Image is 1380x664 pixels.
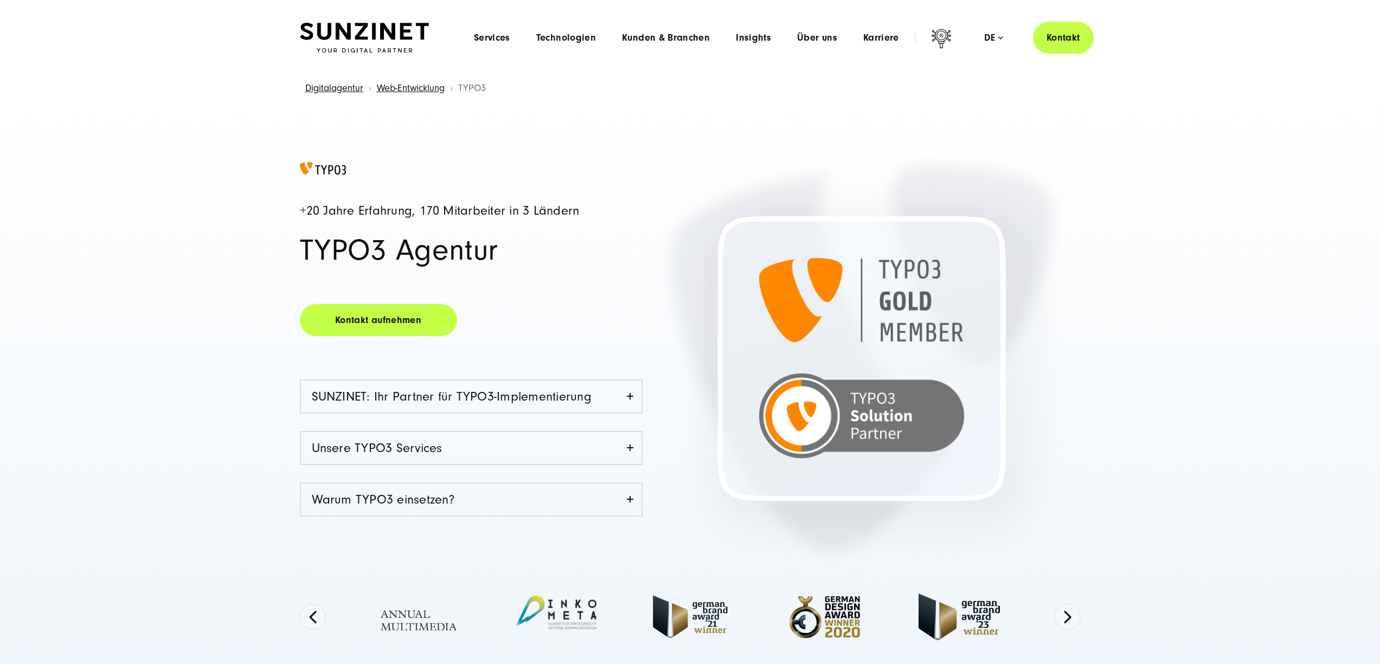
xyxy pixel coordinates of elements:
a: Über uns [797,33,837,43]
img: Full Service Digitalagentur - German Design Award Winner 2020 [771,585,878,648]
h1: TYPO3 Agentur [300,235,643,266]
a: Karriere [863,33,899,43]
img: SUNZINET Full Service Digital Agentur [300,23,429,53]
a: Insights [736,33,771,43]
span: TYPO3 [458,82,486,94]
a: Unsere TYPO3 Services [301,432,641,464]
a: SUNZINET: Ihr Partner für TYPO3-Implementierung [301,381,641,412]
img: TYPO3 Agentur Partnerlogo für Gold Member SUNZINET [655,150,1068,568]
h4: +20 Jahre Erfahrung, 170 Mitarbeiter in 3 Ländern [300,204,643,218]
img: INKO META [502,586,609,648]
a: Technologien [536,33,596,43]
a: Services [474,33,510,43]
a: Kontakt aufnehmen [300,304,457,336]
img: German Brand Award 2023 Winner - fullservice digital agentur SUNZINET [906,586,1013,648]
a: Web-Entwicklung [377,82,445,94]
a: Kunden & Branchen [622,33,710,43]
img: Full Service Digitalagentur - Annual Multimedia Awards [368,586,475,647]
img: TYPO3 Agentur Logo farbig [300,162,346,175]
div: de [984,33,1003,43]
a: Kontakt [1033,22,1094,54]
button: Previous [300,604,326,630]
img: German Brand Award Winner 2021 [637,588,744,646]
a: Digitalagentur [305,82,363,94]
button: Next [1055,604,1081,630]
a: Warum TYPO3 einsetzen? [301,484,641,515]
